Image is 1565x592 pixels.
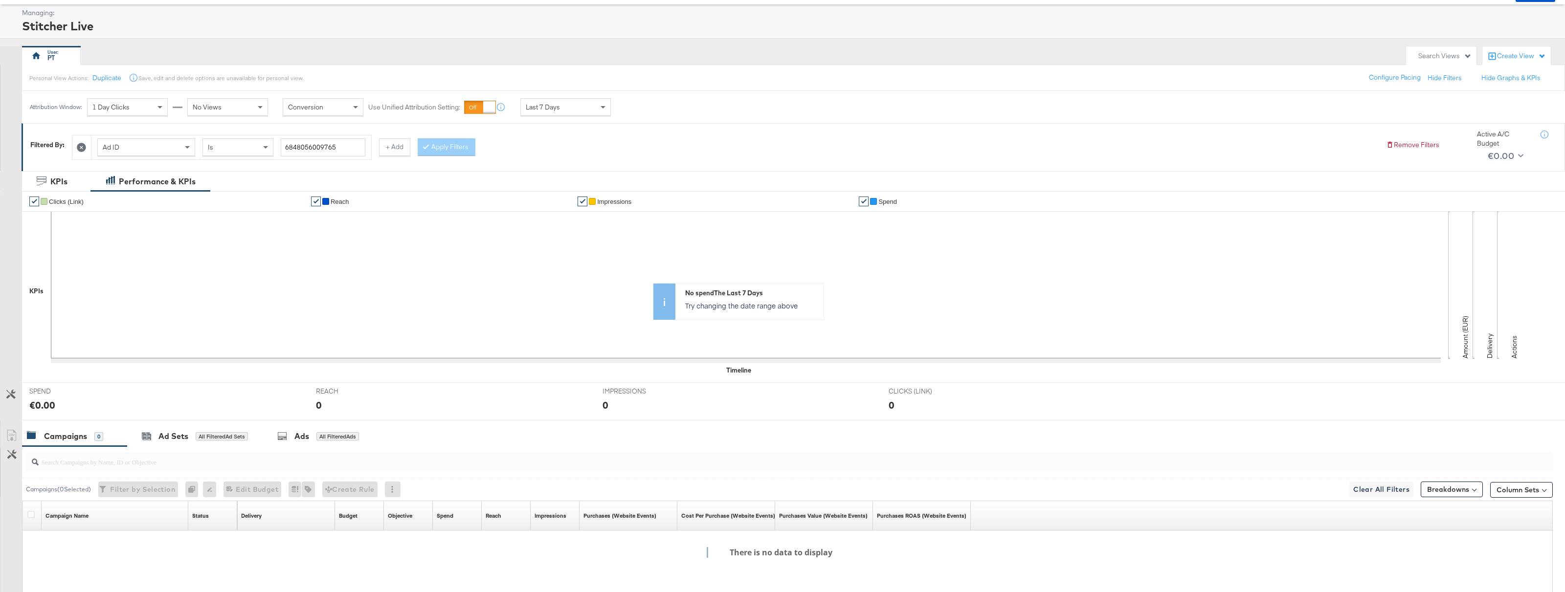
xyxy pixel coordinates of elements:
a: The average cost for each purchase tracked by your Custom Audience pixel on your website after pe... [681,512,775,520]
div: 0 [94,432,103,441]
div: 0 [889,398,894,412]
span: No Views [193,103,222,111]
button: Remove Filters [1386,140,1439,150]
a: The number of times a purchase was made tracked by your Custom Audience pixel on your website aft... [583,512,656,520]
div: All Filtered Ad Sets [196,432,248,441]
a: The maximum amount you're willing to spend on your ads, on average each day or over the lifetime ... [339,512,358,520]
div: Stitcher Live [22,18,1553,34]
a: The number of times your ad was served. On mobile apps an ad is counted as served the first time ... [535,512,566,520]
div: Performance & KPIs [119,176,196,187]
div: Ads [294,431,309,442]
button: Clear All Filters [1349,482,1413,497]
button: Breakdowns [1421,482,1483,497]
div: Ad Sets [158,431,188,442]
a: ✔ [311,197,321,206]
div: Spend [437,512,453,520]
button: Hide Filters [1428,73,1462,83]
a: The number of people your ad was served to. [486,512,501,520]
div: Campaign Name [45,512,89,520]
div: No spend The Last 7 Days [685,288,819,298]
a: Your campaign name. [45,512,89,520]
div: Purchases (Website Events) [583,512,656,520]
div: Purchases ROAS (Website Events) [877,512,966,520]
a: ✔ [578,197,587,206]
button: Duplicate [92,73,121,83]
div: Active A/C Budget [1477,130,1531,148]
div: €0.00 [1488,149,1514,163]
span: Is [208,143,213,152]
div: €0.00 [29,398,55,412]
div: Attribution Window: [29,104,82,110]
button: + Add [379,138,410,156]
a: The total value of the purchase actions divided by spend tracked by your Custom Audience pixel on... [877,512,966,520]
span: Reach [331,198,349,205]
div: Campaigns [44,431,87,442]
span: Clear All Filters [1353,483,1409,496]
div: All Filtered Ads [316,432,359,441]
div: Delivery [241,512,262,520]
span: CLICKS (LINK) [889,387,962,396]
div: Purchases Value (Website Events) [779,512,868,520]
span: Impressions [597,198,631,205]
div: Filtered By: [30,140,65,150]
span: SPEND [29,387,103,396]
div: Budget [339,512,358,520]
a: Reflects the ability of your Ad Campaign to achieve delivery based on ad states, schedule and bud... [241,512,262,520]
span: IMPRESSIONS [603,387,676,396]
button: €0.00 [1484,148,1525,164]
span: Last 7 Days [526,103,560,111]
div: 0 [603,398,608,412]
span: REACH [316,387,389,396]
a: ✔ [29,197,39,206]
a: ✔ [859,197,869,206]
div: PT [47,53,55,63]
input: Enter a search term [281,138,365,156]
span: Conversion [288,103,323,111]
span: Spend [878,198,897,205]
p: Try changing the date range above [685,301,819,310]
div: Reach [486,512,501,520]
span: Ad ID [103,143,119,152]
div: Search Views [1418,51,1472,61]
div: Impressions [535,512,566,520]
span: Clicks (Link) [49,198,84,205]
a: The total amount spent to date. [437,512,453,520]
label: Use Unified Attribution Setting: [368,103,460,112]
div: 0 [185,482,203,497]
h4: There is no data to display [707,547,846,558]
div: Campaigns ( 0 Selected) [26,485,91,494]
div: 0 [316,398,322,412]
div: Status [192,512,209,520]
div: Objective [388,512,412,520]
div: Create View [1497,51,1546,61]
div: Cost Per Purchase (Website Events) [681,512,775,520]
a: The total value of the purchase actions tracked by your Custom Audience pixel on your website aft... [779,512,868,520]
span: 1 Day Clicks [92,103,130,111]
button: Configure Pacing [1362,69,1428,87]
input: Search Campaigns by Name, ID or Objective [39,448,1408,467]
a: Your campaign's objective. [388,512,412,520]
div: KPIs [50,176,67,187]
div: Managing: [22,8,1553,18]
a: Shows the current state of your Ad Campaign. [192,512,209,520]
button: Hide Graphs & KPIs [1481,73,1541,83]
button: Column Sets [1490,482,1553,498]
div: Save, edit and delete options are unavailable for personal view. [138,74,303,82]
div: Personal View Actions: [29,74,89,82]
